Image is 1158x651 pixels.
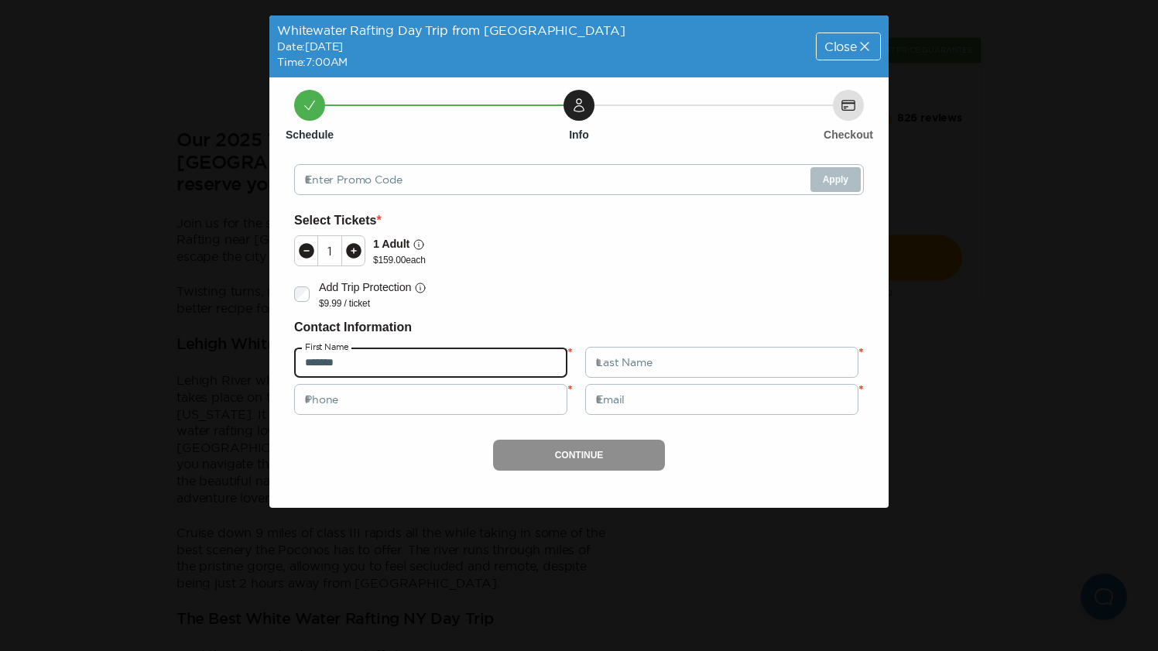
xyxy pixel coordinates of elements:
h6: Select Tickets [294,211,864,231]
span: Whitewater Rafting Day Trip from [GEOGRAPHIC_DATA] [277,23,625,37]
p: $9.99 / ticket [319,297,427,310]
p: Add Trip Protection [319,279,411,296]
span: Date: [DATE] [277,40,343,53]
span: Close [824,40,857,53]
div: 1 [318,245,341,257]
h6: Contact Information [294,317,864,337]
p: 1 Adult [373,235,409,253]
h6: Schedule [286,127,334,142]
p: $ 159.00 each [373,254,426,266]
span: Time: 7:00AM [277,56,348,68]
h6: Checkout [824,127,873,142]
h6: Info [569,127,589,142]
